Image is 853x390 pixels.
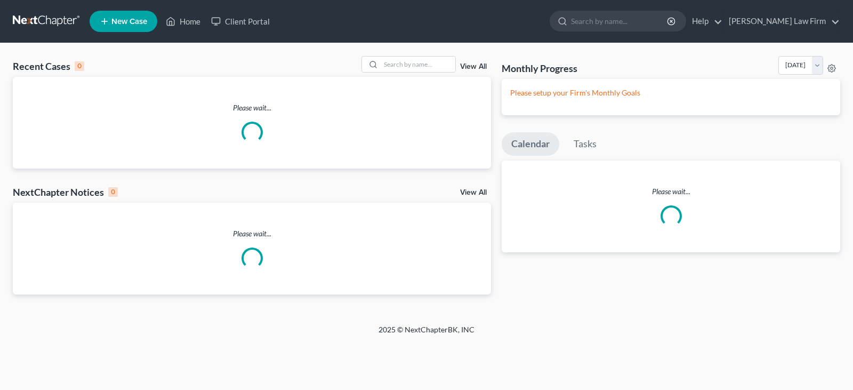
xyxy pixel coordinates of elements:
[460,189,487,196] a: View All
[502,186,840,197] p: Please wait...
[123,324,730,344] div: 2025 © NextChapterBK, INC
[13,60,84,73] div: Recent Cases
[108,187,118,197] div: 0
[206,12,275,31] a: Client Portal
[460,63,487,70] a: View All
[13,102,491,113] p: Please wait...
[571,11,669,31] input: Search by name...
[381,57,455,72] input: Search by name...
[687,12,722,31] a: Help
[75,61,84,71] div: 0
[564,132,606,156] a: Tasks
[723,12,840,31] a: [PERSON_NAME] Law Firm
[13,186,118,198] div: NextChapter Notices
[13,228,491,239] p: Please wait...
[160,12,206,31] a: Home
[502,62,577,75] h3: Monthly Progress
[502,132,559,156] a: Calendar
[510,87,832,98] p: Please setup your Firm's Monthly Goals
[111,18,147,26] span: New Case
